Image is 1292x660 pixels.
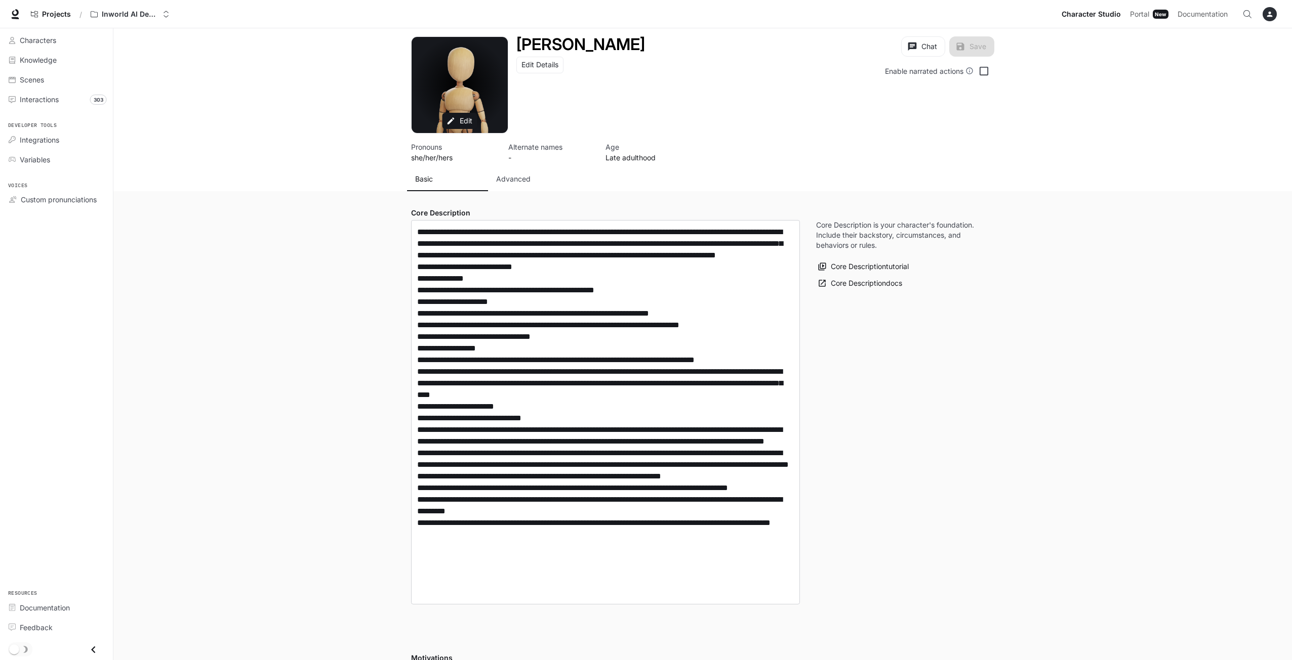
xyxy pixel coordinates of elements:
span: Projects [42,10,71,19]
p: Pronouns [411,142,496,152]
button: Open character details dialog [605,142,691,163]
span: 303 [90,95,107,105]
span: Knowledge [20,55,57,65]
span: Dark mode toggle [9,643,19,654]
div: Enable narrated actions [885,66,974,76]
div: Avatar image [412,37,508,133]
h4: Core Description [411,208,800,218]
button: Open character details dialog [411,142,496,163]
button: Edit Details [516,57,563,73]
a: Go to projects [26,4,75,24]
button: Open workspace menu [86,4,174,24]
p: she/her/hers [411,152,496,163]
a: Documentation [1174,4,1235,24]
a: Variables [4,151,109,168]
button: Core Descriptiontutorial [816,258,911,275]
div: New [1153,10,1168,19]
a: Core Descriptiondocs [816,275,905,292]
a: Characters [4,31,109,49]
p: Alternate names [508,142,593,152]
p: Late adulthood [605,152,691,163]
a: PortalNew [1126,4,1173,24]
button: Open Command Menu [1237,4,1258,24]
button: Open character avatar dialog [412,37,508,133]
h1: [PERSON_NAME] [516,34,645,54]
span: Characters [20,35,56,46]
span: Feedback [20,622,53,633]
a: Documentation [4,599,109,617]
span: Documentation [20,602,70,613]
a: Feedback [4,619,109,636]
p: - [508,152,593,163]
div: / [75,9,86,20]
span: Scenes [20,74,44,85]
div: label [411,220,800,604]
span: Character Studio [1062,8,1121,21]
span: Documentation [1178,8,1228,21]
a: Custom pronunciations [4,191,109,208]
button: Edit [442,113,477,129]
span: Interactions [20,94,59,105]
button: Open character details dialog [516,36,645,53]
button: Open character details dialog [508,142,593,163]
span: Portal [1130,8,1149,21]
p: Advanced [496,174,531,184]
p: Basic [415,174,433,184]
a: Knowledge [4,51,109,69]
a: Scenes [4,71,109,89]
button: Chat [901,36,945,57]
p: Core Description is your character's foundation. Include their backstory, circumstances, and beha... [816,220,978,250]
span: Custom pronunciations [21,194,97,205]
p: Inworld AI Demos [102,10,158,19]
a: Interactions [4,91,109,108]
a: Integrations [4,131,109,149]
a: Character Studio [1058,4,1125,24]
button: Close drawer [82,639,105,660]
p: Age [605,142,691,152]
span: Variables [20,154,50,165]
span: Integrations [20,135,59,145]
